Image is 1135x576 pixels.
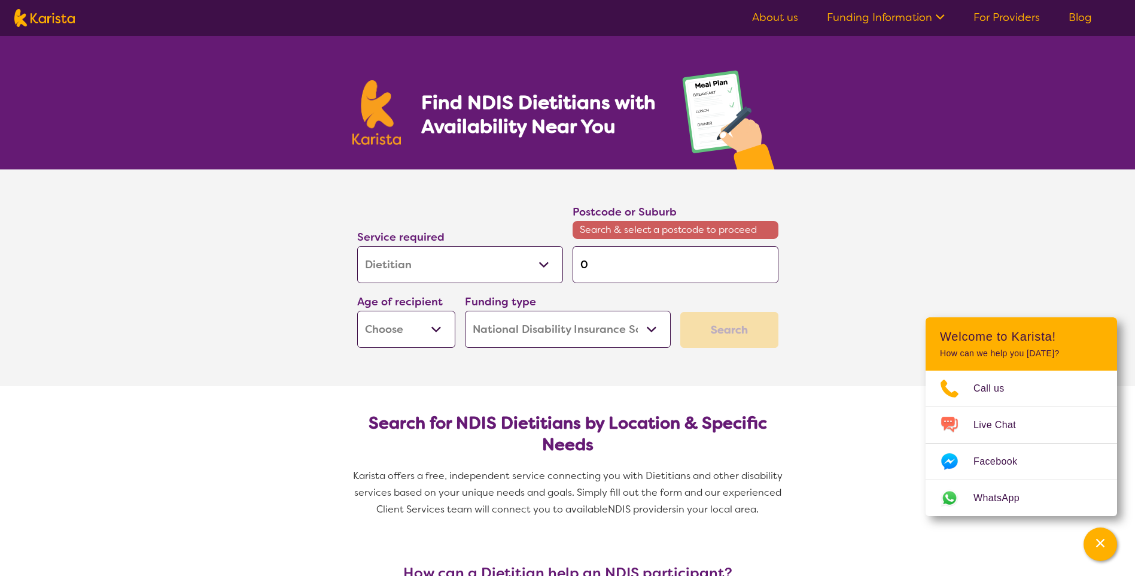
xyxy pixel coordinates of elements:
[1084,528,1117,561] button: Channel Menu
[926,317,1117,516] div: Channel Menu
[676,503,759,516] span: in your local area.
[367,413,769,456] h2: Search for NDIS Dietitians by Location & Specific Needs
[357,230,445,244] label: Service required
[973,489,1034,507] span: WhatsApp
[14,9,75,27] img: Karista logo
[421,90,658,138] h1: Find NDIS Dietitians with Availability Near You
[752,10,798,25] a: About us
[573,221,778,239] span: Search & select a postcode to proceed
[353,469,785,516] span: Karista offers a free, independent service connecting you with Dietitians and other disability se...
[573,205,677,219] label: Postcode or Suburb
[827,10,945,25] a: Funding Information
[633,503,676,516] span: providers
[940,348,1103,359] p: How can we help you [DATE]?
[973,10,1040,25] a: For Providers
[973,416,1030,434] span: Live Chat
[678,65,783,169] img: dietitian
[608,503,631,516] span: NDIS
[973,380,1019,398] span: Call us
[926,480,1117,516] a: Web link opens in a new tab.
[940,329,1103,344] h2: Welcome to Karista!
[926,371,1117,516] ul: Choose channel
[973,453,1031,471] span: Facebook
[357,295,443,309] label: Age of recipient
[573,246,778,283] input: Type
[465,295,536,309] label: Funding type
[352,80,401,145] img: Karista logo
[1069,10,1092,25] a: Blog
